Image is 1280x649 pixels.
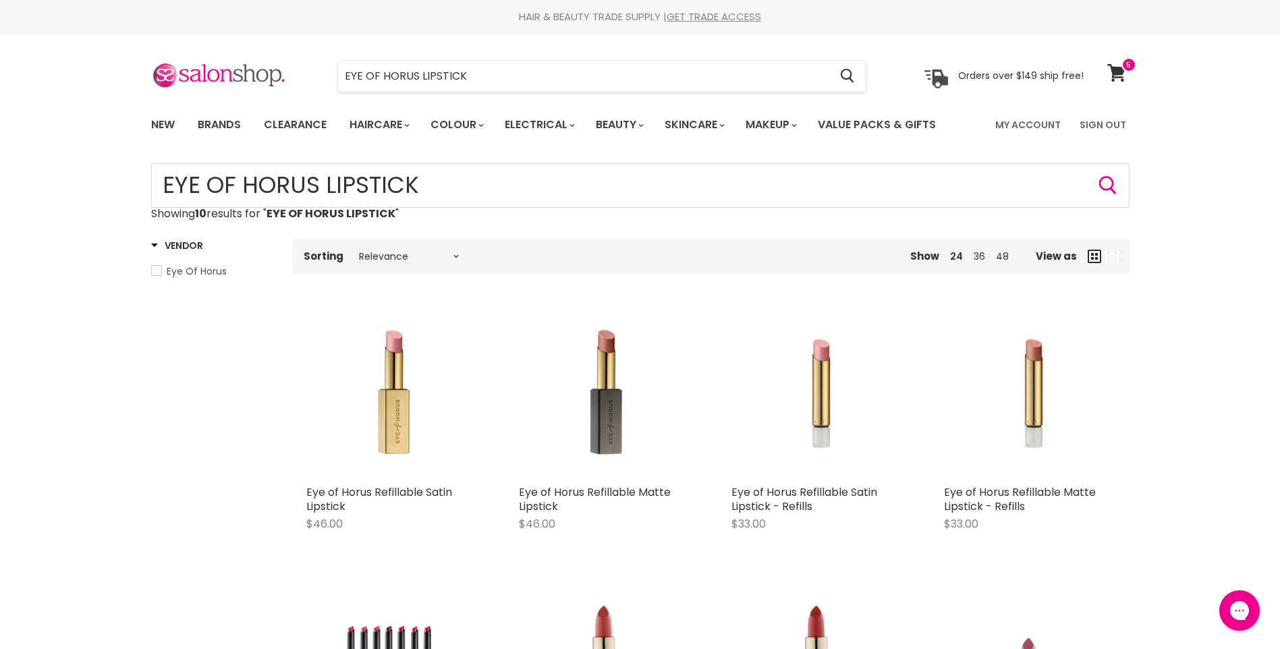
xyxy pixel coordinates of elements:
[731,484,877,514] a: Eye of Horus Refillable Satin Lipstick - Refills
[735,111,805,139] a: Makeup
[304,250,343,262] label: Sorting
[667,9,761,24] a: GET TRADE ACCESS
[420,111,492,139] a: Colour
[151,239,203,252] h3: Vendor
[339,111,418,139] a: Haircare
[950,250,963,263] a: 24
[958,69,1084,82] p: Orders over $149 ship free!
[1036,250,1077,262] span: View as
[134,10,1146,24] div: HAIR & BEAUTY TRADE SUPPLY |
[495,111,583,139] a: Electrical
[586,111,652,139] a: Beauty
[655,111,733,139] a: Skincare
[167,264,227,278] span: Eye Of Horus
[306,484,452,514] a: Eye of Horus Refillable Satin Lipstick
[910,249,939,263] span: Show
[1072,111,1134,139] a: Sign Out
[306,516,343,532] span: $46.00
[987,111,1069,139] a: My Account
[338,61,830,92] input: Search
[151,163,1130,208] input: Search
[141,105,967,144] ul: Main menu
[337,60,866,92] form: Product
[1213,586,1267,636] iframe: Gorgias live chat messenger
[830,61,866,92] button: Search
[141,111,185,139] a: New
[267,206,395,221] strong: EYE OF HORUS LIPSTICK
[731,306,903,478] img: Eye of Horus Refillable Satin Lipstick - Refills
[151,208,1130,220] p: Showing results for " "
[974,250,985,263] a: 36
[996,250,1009,263] a: 48
[731,516,766,532] span: $33.00
[808,111,946,139] a: Value Packs & Gifts
[151,264,276,279] a: Eye Of Horus
[254,111,337,139] a: Clearance
[944,306,1116,478] img: Eye of Horus Refillable Matte Lipstick - Refills
[195,206,206,221] strong: 10
[944,516,978,532] span: $33.00
[151,163,1130,208] form: Product
[188,111,251,139] a: Brands
[519,516,555,532] span: $46.00
[944,484,1096,514] a: Eye of Horus Refillable Matte Lipstick - Refills
[306,306,478,478] img: Eye of Horus Refillable Satin Lipstick
[134,105,1146,144] nav: Main
[1097,175,1119,196] button: Search
[519,484,671,514] a: Eye of Horus Refillable Matte Lipstick
[519,306,691,478] img: Eye of Horus Refillable Matte Lipstick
